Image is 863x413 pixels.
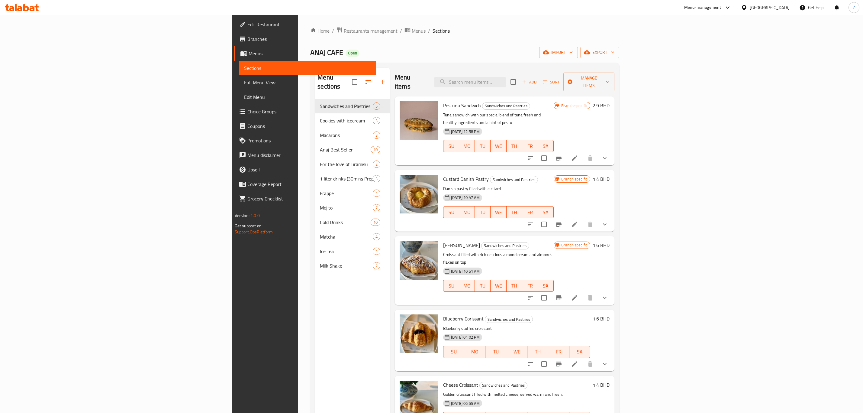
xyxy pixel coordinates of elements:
span: Select to update [538,291,550,304]
span: Version: [235,212,250,220]
span: 3 [373,118,380,124]
span: Select to update [538,218,550,231]
img: Almond Croissant [400,241,438,280]
div: Cookies with icecream [320,117,373,124]
a: Edit menu item [571,221,578,228]
span: Menu disclaimer [247,151,371,159]
span: Custard Danish Pastry [443,174,489,184]
h2: Menu items [395,73,427,91]
button: Branch-specific-item [552,217,566,232]
button: Branch-specific-item [552,291,566,305]
span: Menus [412,27,426,34]
span: MO [467,347,483,356]
button: TH [507,280,522,292]
a: Edit Restaurant [234,17,376,32]
span: Cold Drinks [320,219,370,226]
button: WE [506,346,527,358]
span: FR [525,281,536,290]
span: SU [446,142,457,151]
div: items [373,248,380,255]
div: Milk Shake2 [315,259,390,273]
a: Edit menu item [571,294,578,301]
div: Sandwiches and Pastries [481,242,529,249]
span: SA [540,281,551,290]
svg: Show Choices [601,221,608,228]
button: Sort [541,77,561,87]
button: sort-choices [523,357,538,371]
button: SU [443,346,464,358]
button: MO [459,206,475,218]
button: WE [491,206,506,218]
span: Promotions [247,137,371,144]
a: Full Menu View [239,75,376,90]
div: items [371,219,380,226]
div: items [373,262,380,269]
div: Matcha [320,233,373,240]
p: Danish pastry filled with custard [443,185,554,193]
div: Mojito7 [315,200,390,215]
span: Add [521,79,537,86]
span: Ice Tea [320,248,373,255]
span: WE [509,347,525,356]
span: For the love of Tiramisu [320,161,373,168]
span: TU [477,281,488,290]
span: MO [462,208,472,217]
span: Select all sections [348,76,361,88]
span: Branch specific [559,103,590,109]
span: Anaj Best Seller [320,146,370,153]
span: Sort [543,79,559,86]
span: Sandwiches and Pastries [481,242,529,249]
svg: Show Choices [601,294,608,301]
div: Sandwiches and Pastries [479,382,527,389]
h6: 1.4 BHD [593,381,610,389]
span: 3 [373,132,380,138]
span: SU [446,347,462,356]
div: Macarons [320,132,373,139]
span: Menus [249,50,371,57]
button: Manage items [563,73,614,91]
span: Sandwiches and Pastries [490,176,538,183]
button: delete [583,217,597,232]
button: WE [491,280,506,292]
span: TH [530,347,546,356]
button: FR [522,280,538,292]
button: Add [520,77,539,87]
span: Manage items [568,74,610,89]
a: Coupons [234,119,376,133]
span: Branch specific [559,176,590,182]
button: FR [522,206,538,218]
div: Frappe [320,190,373,197]
span: Sort items [539,77,563,87]
span: Mojito [320,204,373,211]
span: 2 [373,161,380,167]
div: Macarons3 [315,128,390,142]
span: Sandwiches and Pastries [480,382,527,389]
nav: breadcrumb [310,27,619,35]
span: Grocery Checklist [247,195,371,202]
span: 4 [373,234,380,240]
span: Sections [433,27,450,34]
span: Coupons [247,122,371,130]
span: Get support on: [235,222,262,230]
button: SU [443,206,459,218]
a: Branches [234,32,376,46]
span: SU [446,208,457,217]
p: Golden croissant filled with melted cheese, served warm and fresh. [443,391,590,398]
div: items [371,146,380,153]
button: TH [527,346,548,358]
a: Grocery Checklist [234,191,376,206]
a: Upsell [234,162,376,177]
span: 1 [373,249,380,254]
span: MO [462,142,472,151]
span: 10 [371,220,380,225]
img: Blueberry Corissant [400,314,438,353]
button: MO [459,140,475,152]
div: Sandwiches and Pastries [320,102,373,110]
span: Select to update [538,358,550,370]
span: FR [525,142,536,151]
div: Cookies with icecream3 [315,113,390,128]
span: 1.0.0 [250,212,260,220]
